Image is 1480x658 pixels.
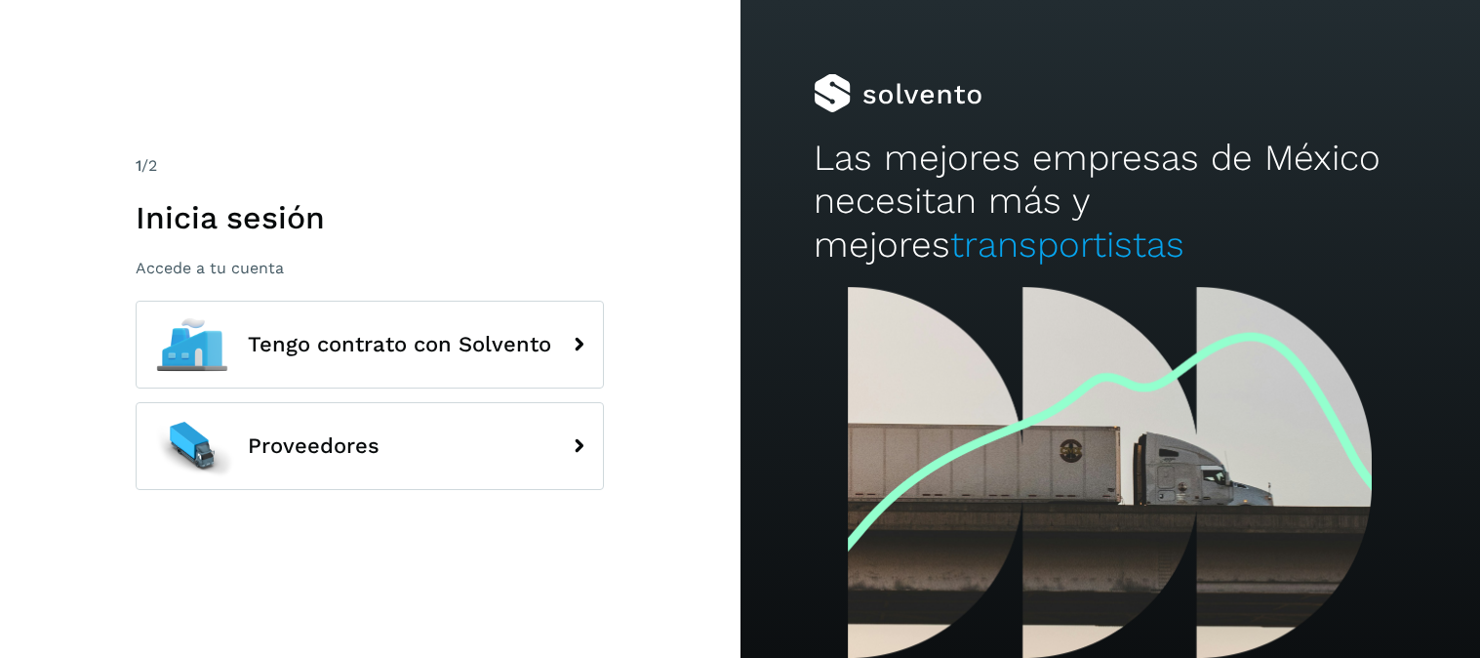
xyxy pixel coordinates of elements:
[814,137,1406,267] h2: Las mejores empresas de México necesitan más y mejores
[950,224,1184,266] span: transportistas
[136,199,604,236] h1: Inicia sesión
[136,156,141,175] span: 1
[136,402,604,490] button: Proveedores
[248,434,380,458] span: Proveedores
[136,301,604,389] button: Tengo contrato con Solvento
[136,259,604,277] p: Accede a tu cuenta
[248,333,551,356] span: Tengo contrato con Solvento
[136,154,604,178] div: /2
